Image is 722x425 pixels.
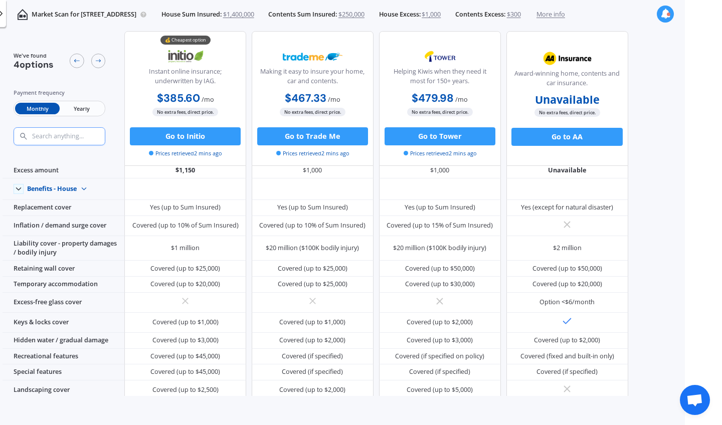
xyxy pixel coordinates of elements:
[3,313,124,333] div: Keys & locks cover
[3,277,124,293] div: Temporary accommodation
[3,364,124,380] div: Special features
[511,128,622,146] button: Go to AA
[455,95,468,103] span: / mo
[387,67,493,90] div: Helping Kiwis when they need it most for 150+ years.
[223,10,254,19] span: $1,400,000
[3,333,124,349] div: Hidden water / gradual damage
[3,216,124,236] div: Inflation / demand surge cover
[14,52,54,60] span: We've found
[130,127,241,145] button: Go to Initio
[259,221,366,230] div: Covered (up to 10% of Sum Insured)
[32,10,136,19] p: Market Scan for [STREET_ADDRESS]
[338,10,365,19] span: $250,000
[3,380,124,400] div: Landscaping cover
[279,318,345,327] div: Covered (up to $1,000)
[535,95,600,104] b: Unavailable
[3,200,124,216] div: Replacement cover
[534,336,600,345] div: Covered (up to $2,000)
[155,45,215,68] img: Initio.webp
[3,162,124,178] div: Excess amount
[268,10,337,19] span: Contents Sum Insured:
[393,244,486,253] div: $20 million ($100K bodily injury)
[536,10,565,19] span: More info
[407,385,473,394] div: Covered (up to $5,000)
[171,244,200,253] div: $1 million
[405,280,475,289] div: Covered (up to $30,000)
[455,10,505,19] span: Contents Excess:
[405,203,475,212] div: Yes (up to Sum Insured)
[132,221,239,230] div: Covered (up to 10% of Sum Insured)
[31,132,123,140] input: Search anything...
[422,10,441,19] span: $1,000
[379,10,421,19] span: House Excess:
[280,108,345,116] span: No extra fees, direct price.
[407,108,473,116] span: No extra fees, direct price.
[328,95,340,103] span: / mo
[17,9,28,20] img: home-and-contents.b802091223b8502ef2dd.svg
[3,236,124,261] div: Liability cover - property damages / bodily injury
[532,264,602,273] div: Covered (up to $50,000)
[514,69,620,92] div: Award-winning home, contents and car insurance.
[506,162,628,178] div: Unavailable
[150,352,220,361] div: Covered (up to $45,000)
[285,91,326,105] b: $467.33
[412,91,454,105] b: $479.98
[124,162,246,178] div: $1,150
[27,185,77,193] div: Benefits - House
[3,349,124,365] div: Recreational features
[409,367,470,376] div: Covered (if specified)
[680,385,710,415] div: Open chat
[537,47,597,70] img: AA.webp
[152,108,218,116] span: No extra fees, direct price.
[152,318,219,327] div: Covered (up to $1,000)
[278,280,347,289] div: Covered (up to $25,000)
[532,280,602,289] div: Covered (up to $20,000)
[277,203,348,212] div: Yes (up to Sum Insured)
[150,367,220,376] div: Covered (up to $45,000)
[152,336,219,345] div: Covered (up to $3,000)
[160,35,211,44] div: 💰 Cheapest option
[161,10,222,19] span: House Sum Insured:
[132,67,239,90] div: Instant online insurance; underwritten by IAG.
[150,264,220,273] div: Covered (up to $25,000)
[259,67,366,90] div: Making it easy to insure your home, car and contents.
[252,162,374,178] div: $1,000
[149,149,222,157] span: Prices retrieved 2 mins ago
[266,244,359,253] div: $20 million ($100K bodily injury)
[278,264,347,273] div: Covered (up to $25,000)
[539,298,595,307] div: Option <$6/month
[202,95,214,103] span: / mo
[387,221,493,230] div: Covered (up to 15% of Sum Insured)
[77,182,91,196] img: Benefit content down
[152,385,219,394] div: Covered (up to $2,500)
[385,127,495,145] button: Go to Tower
[257,127,368,145] button: Go to Trade Me
[3,261,124,277] div: Retaining wall cover
[553,244,582,253] div: $2 million
[279,336,345,345] div: Covered (up to $2,000)
[283,45,342,68] img: Trademe.webp
[60,103,104,114] span: Yearly
[536,367,598,376] div: Covered (if specified)
[410,45,470,68] img: Tower.webp
[276,149,349,157] span: Prices retrieved 2 mins ago
[395,352,484,361] div: Covered (if specified on policy)
[150,280,220,289] div: Covered (up to $20,000)
[14,88,106,97] div: Payment frequency
[14,59,54,71] span: 4 options
[379,162,501,178] div: $1,000
[534,108,600,117] span: No extra fees, direct price.
[3,293,124,313] div: Excess-free glass cover
[150,203,221,212] div: Yes (up to Sum Insured)
[282,367,343,376] div: Covered (if specified)
[507,10,521,19] span: $300
[407,318,473,327] div: Covered (up to $2,000)
[407,336,473,345] div: Covered (up to $3,000)
[520,352,614,361] div: Covered (fixed and built-in only)
[279,385,345,394] div: Covered (up to $2,000)
[15,103,59,114] span: Monthly
[521,203,613,212] div: Yes (except for natural disaster)
[157,91,200,105] b: $385.60
[282,352,343,361] div: Covered (if specified)
[404,149,476,157] span: Prices retrieved 2 mins ago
